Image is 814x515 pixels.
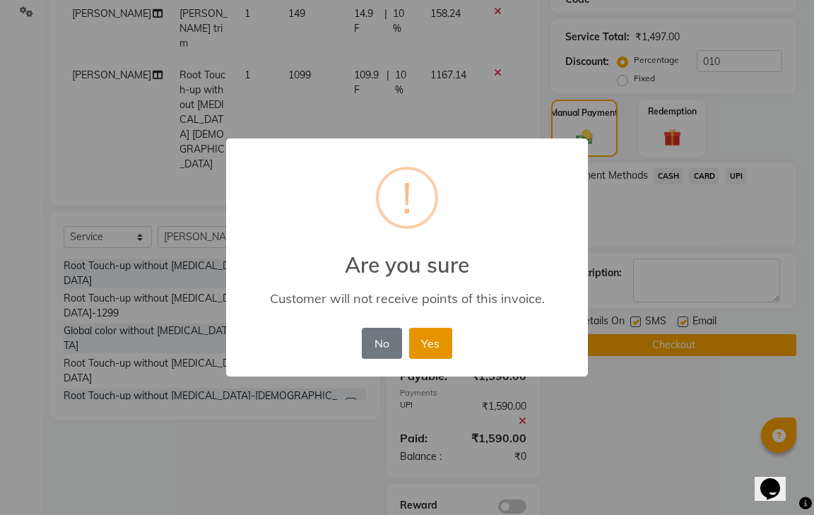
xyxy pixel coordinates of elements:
iframe: chat widget [755,458,800,501]
div: Customer will not receive points of this invoice. [247,290,567,307]
div: ! [402,170,412,226]
button: Yes [409,328,452,359]
h2: Are you sure [226,235,588,278]
button: No [362,328,401,359]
